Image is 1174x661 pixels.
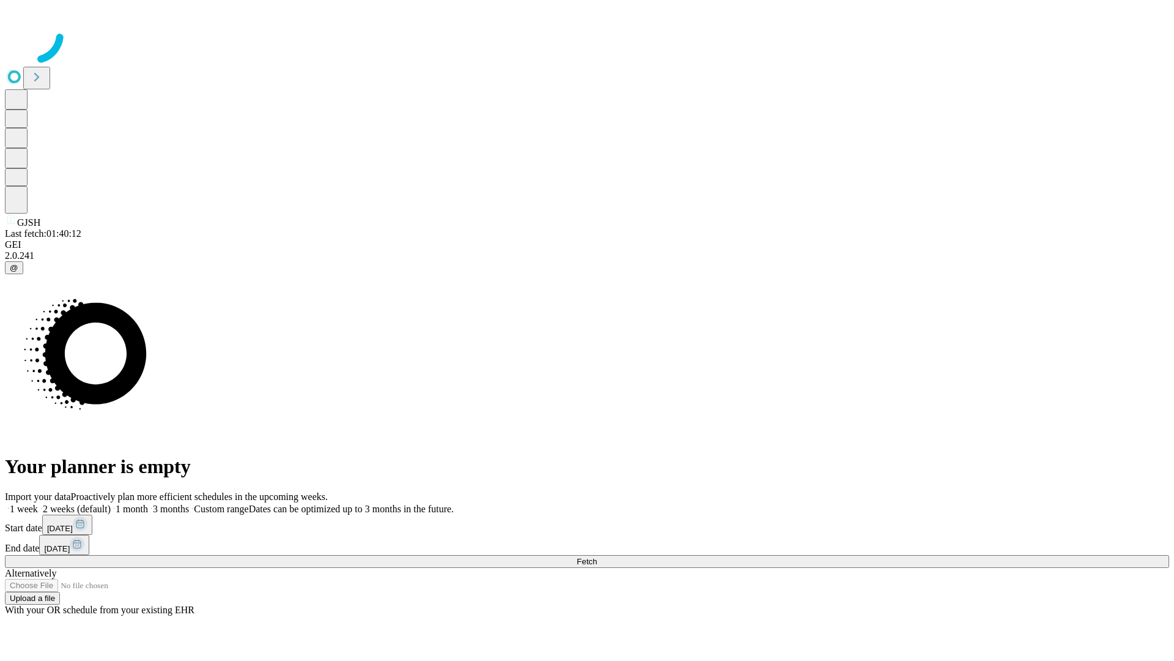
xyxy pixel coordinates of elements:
[5,239,1169,250] div: GEI
[116,504,148,514] span: 1 month
[5,592,60,605] button: Upload a file
[71,491,328,502] span: Proactively plan more efficient schedules in the upcoming weeks.
[5,555,1169,568] button: Fetch
[5,228,81,239] span: Last fetch: 01:40:12
[194,504,248,514] span: Custom range
[5,515,1169,535] div: Start date
[10,504,38,514] span: 1 week
[17,217,40,228] span: GJSH
[44,544,70,553] span: [DATE]
[577,557,597,566] span: Fetch
[5,455,1169,478] h1: Your planner is empty
[43,504,111,514] span: 2 weeks (default)
[5,491,71,502] span: Import your data
[42,515,92,535] button: [DATE]
[47,524,73,533] span: [DATE]
[10,263,18,272] span: @
[5,605,194,615] span: With your OR schedule from your existing EHR
[5,250,1169,261] div: 2.0.241
[5,568,56,578] span: Alternatively
[249,504,454,514] span: Dates can be optimized up to 3 months in the future.
[5,261,23,274] button: @
[5,535,1169,555] div: End date
[153,504,189,514] span: 3 months
[39,535,89,555] button: [DATE]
